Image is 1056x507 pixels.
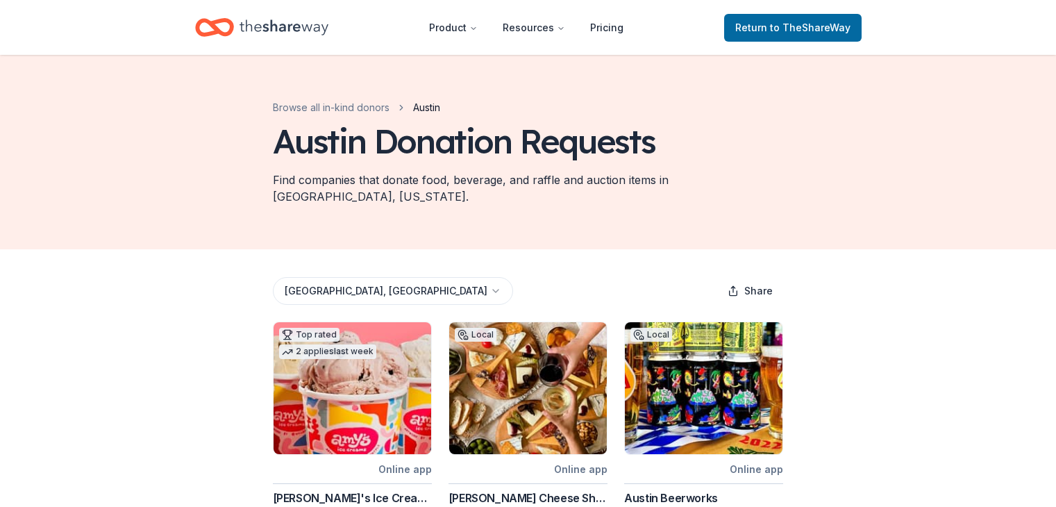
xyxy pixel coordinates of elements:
[413,99,440,116] span: Austin
[492,14,576,42] button: Resources
[579,14,635,42] a: Pricing
[716,277,784,305] button: Share
[378,460,432,478] div: Online app
[625,322,782,454] img: Image for Austin Beerworks
[274,322,431,454] img: Image for Amy's Ice Creams
[273,99,440,116] nav: breadcrumb
[273,99,389,116] a: Browse all in-kind donors
[624,490,718,506] div: Austin Beerworks
[730,460,783,478] div: Online app
[744,283,773,299] span: Share
[449,322,607,454] img: Image for Antonelli's Cheese Shop
[279,328,340,342] div: Top rated
[273,490,432,506] div: [PERSON_NAME]'s Ice Creams
[418,14,489,42] button: Product
[418,11,635,44] nav: Main
[455,328,496,342] div: Local
[279,344,376,359] div: 2 applies last week
[273,122,655,160] div: Austin Donation Requests
[735,19,850,36] span: Return
[770,22,850,33] span: to TheShareWay
[554,460,607,478] div: Online app
[449,490,607,506] div: [PERSON_NAME] Cheese Shop
[195,11,328,44] a: Home
[724,14,862,42] a: Returnto TheShareWay
[630,328,672,342] div: Local
[273,172,784,205] div: Find companies that donate food, beverage, and raffle and auction items in [GEOGRAPHIC_DATA], [US...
